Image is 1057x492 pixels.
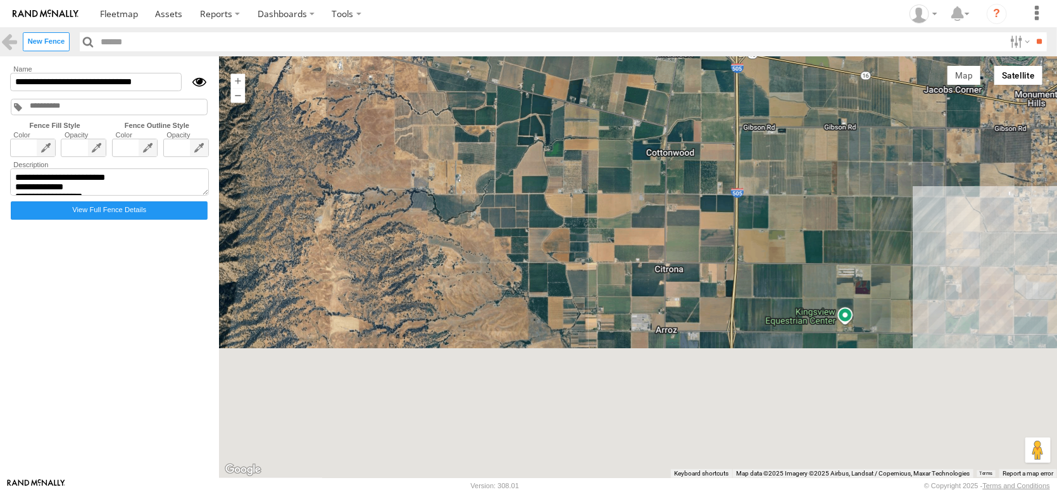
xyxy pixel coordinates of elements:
div: © Copyright 2025 - [924,482,1050,489]
label: Opacity [61,131,106,139]
button: Keyboard shortcuts [674,469,729,478]
label: Fence Outline Style [103,122,211,129]
button: Show street map [948,66,981,85]
div: Version: 308.01 [471,482,519,489]
label: Name [10,65,209,73]
span: Map data ©2025 Imagery ©2025 Airbus, Landsat / Copernicus, Maxar Technologies [736,470,970,477]
label: Description [10,161,209,168]
label: Search Filter Options [1005,32,1032,51]
a: Report a map error [1003,470,1053,477]
label: Create New Fence [23,32,70,51]
button: Zoom out [230,88,245,103]
button: Show satellite imagery [994,66,1043,85]
label: Color [112,131,158,139]
label: Fence Fill Style [8,122,103,129]
label: Click to view fence details [11,201,208,220]
img: Google [222,462,264,478]
label: Color [10,131,56,139]
div: Dennis Braga [905,4,942,23]
img: rand-logo.svg [13,9,78,18]
button: Drag Pegman onto the map to open Street View [1025,438,1051,463]
i: ? [987,4,1007,24]
label: Opacity [163,131,209,139]
a: Terms and Conditions [983,482,1050,489]
div: Show/Hide fence [182,73,209,91]
a: Terms (opens in new tab) [980,471,993,476]
a: Open this area in Google Maps (opens a new window) [222,462,264,478]
a: Visit our Website [7,479,65,492]
button: Zoom in [230,73,245,88]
